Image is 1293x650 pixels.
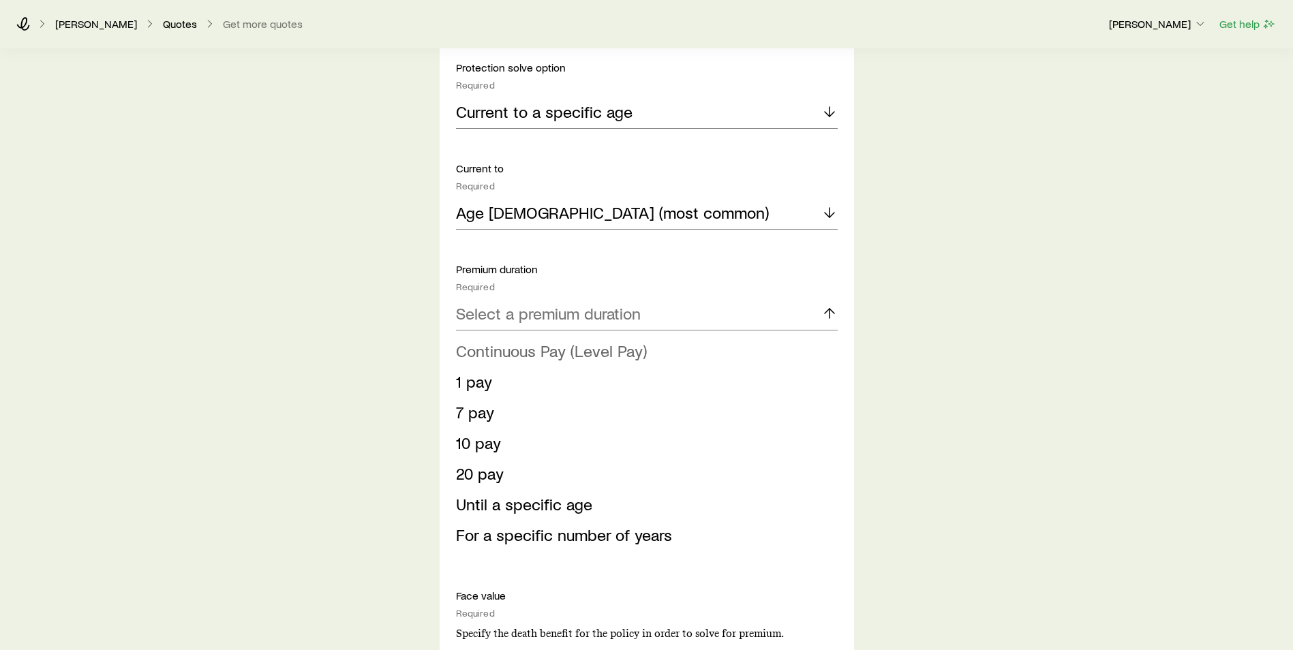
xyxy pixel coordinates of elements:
[456,627,838,640] p: Specify the death benefit for the policy in order to solve for premium.
[456,181,838,191] div: Required
[456,459,830,489] li: 20 pay
[456,520,830,551] li: For a specific number of years
[456,262,838,276] p: Premium duration
[456,489,830,520] li: Until a specific age
[456,397,830,428] li: 7 pay
[456,367,830,397] li: 1 pay
[162,18,198,31] a: Quotes
[456,433,501,452] span: 10 pay
[456,428,830,459] li: 10 pay
[456,371,492,391] span: 1 pay
[456,608,838,619] div: Required
[222,18,303,31] button: Get more quotes
[456,80,838,91] div: Required
[1108,16,1208,33] button: [PERSON_NAME]
[456,203,769,222] p: Age [DEMOGRAPHIC_DATA] (most common)
[456,463,504,483] span: 20 pay
[1219,16,1277,32] button: Get help
[456,281,838,292] div: Required
[456,304,641,323] p: Select a premium duration
[456,161,838,175] p: Current to
[456,589,838,602] p: Face value
[55,18,138,31] a: [PERSON_NAME]
[456,341,647,360] span: Continuous Pay (Level Pay)
[456,102,633,121] p: Current to a specific age
[456,525,672,544] span: For a specific number of years
[456,494,592,514] span: Until a specific age
[456,336,830,367] li: Continuous Pay (Level Pay)
[456,61,838,74] p: Protection solve option
[1109,17,1207,31] p: [PERSON_NAME]
[456,402,494,422] span: 7 pay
